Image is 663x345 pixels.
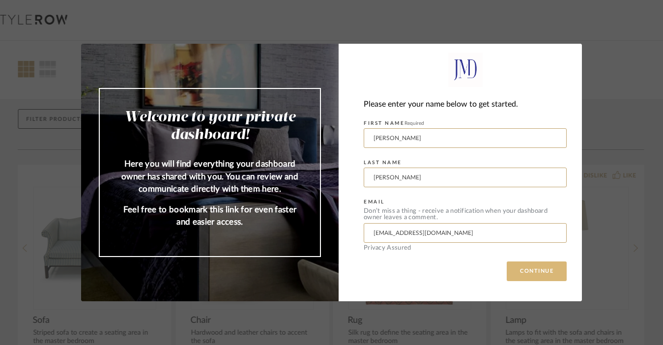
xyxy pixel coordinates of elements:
[404,121,424,126] span: Required
[364,120,424,126] label: FIRST NAME
[364,168,567,187] input: Enter Last Name
[507,261,567,281] button: CONTINUE
[364,223,567,243] input: Enter Email
[364,199,385,205] label: EMAIL
[119,158,300,196] p: Here you will find everything your dashboard owner has shared with you. You can review and commun...
[364,208,567,221] div: Don’t miss a thing - receive a notification when your dashboard owner leaves a comment.
[364,98,567,111] div: Please enter your name below to get started.
[119,203,300,229] p: Feel free to bookmark this link for even faster and easier access.
[364,160,402,166] label: LAST NAME
[364,128,567,148] input: Enter First Name
[119,109,300,144] h2: Welcome to your private dashboard!
[364,245,567,251] div: Privacy Assured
